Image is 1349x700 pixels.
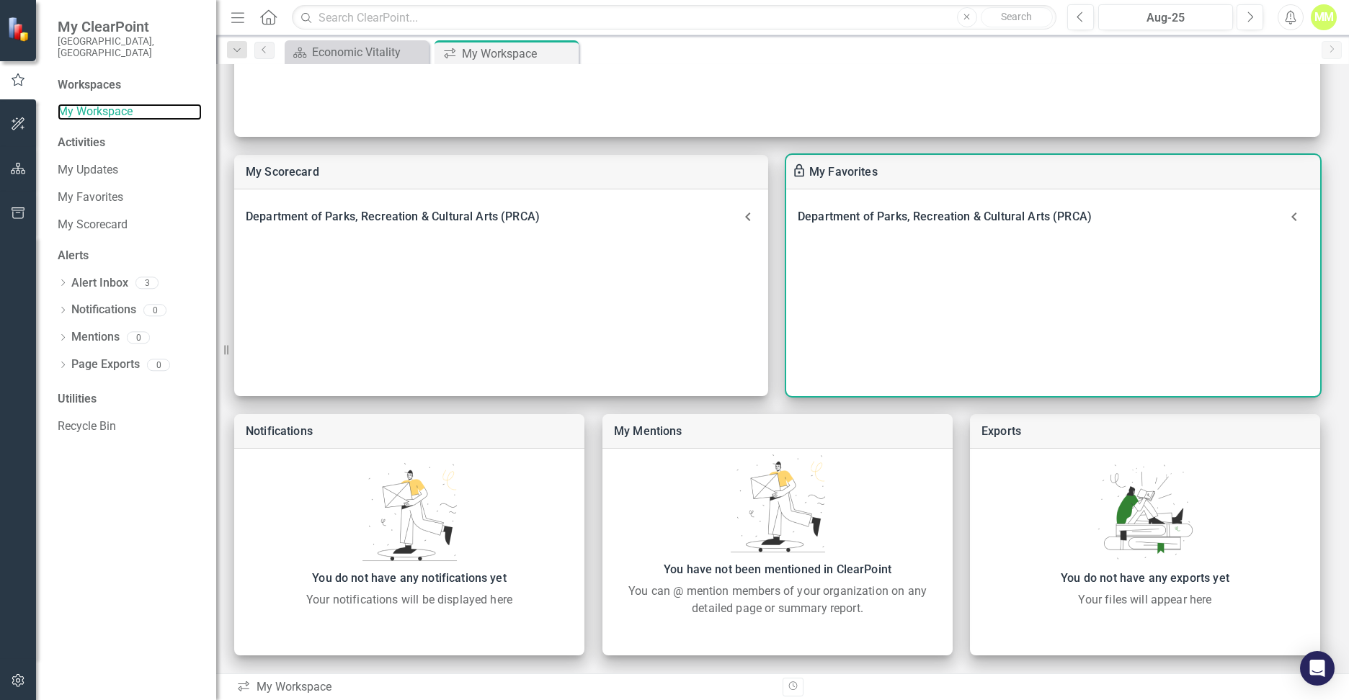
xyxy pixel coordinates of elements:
[981,7,1053,27] button: Search
[71,329,120,346] a: Mentions
[7,17,32,42] img: ClearPoint Strategy
[58,18,202,35] span: My ClearPoint
[58,104,202,120] a: My Workspace
[58,418,202,435] a: Recycle Bin
[809,165,878,179] a: My Favorites
[58,35,202,59] small: [GEOGRAPHIC_DATA], [GEOGRAPHIC_DATA]
[143,304,166,316] div: 0
[246,207,739,227] div: Department of Parks, Recreation & Cultural Arts (PRCA)
[236,679,772,696] div: My Workspace
[58,248,202,264] div: Alerts
[610,560,945,580] div: You have not been mentioned in ClearPoint
[58,217,202,233] a: My Scorecard
[288,43,425,61] a: Economic Vitality
[792,163,809,181] div: To enable drag & drop and resizing, please duplicate this workspace from “Manage Workspaces”
[58,135,202,151] div: Activities
[786,201,1320,233] div: Department of Parks, Recreation & Cultural Arts (PRCA)
[246,424,313,438] a: Notifications
[1300,651,1335,686] div: Open Intercom Messenger
[71,302,136,318] a: Notifications
[1098,4,1233,30] button: Aug-25
[798,207,1280,227] div: Department of Parks, Recreation & Cultural Arts (PRCA)
[71,275,128,292] a: Alert Inbox
[977,591,1313,609] div: Your files will appear here
[234,201,768,233] div: Department of Parks, Recreation & Cultural Arts (PRCA)
[614,424,682,438] a: My Mentions
[135,277,159,290] div: 3
[58,391,202,408] div: Utilities
[58,77,121,94] div: Workspaces
[1001,11,1032,22] span: Search
[58,189,202,206] a: My Favorites
[58,162,202,179] a: My Updates
[71,356,140,373] a: Page Exports
[981,424,1021,438] a: Exports
[1103,9,1228,27] div: Aug-25
[462,45,575,63] div: My Workspace
[241,591,577,609] div: Your notifications will be displayed here
[610,583,945,617] div: You can @ mention members of your organization on any detailed page or summary report.
[246,165,319,179] a: My Scorecard
[292,5,1056,30] input: Search ClearPoint...
[312,43,425,61] div: Economic Vitality
[977,568,1313,588] div: You do not have any exports yet
[147,359,170,371] div: 0
[241,568,577,588] div: You do not have any notifications yet
[127,331,150,344] div: 0
[1311,4,1337,30] button: MM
